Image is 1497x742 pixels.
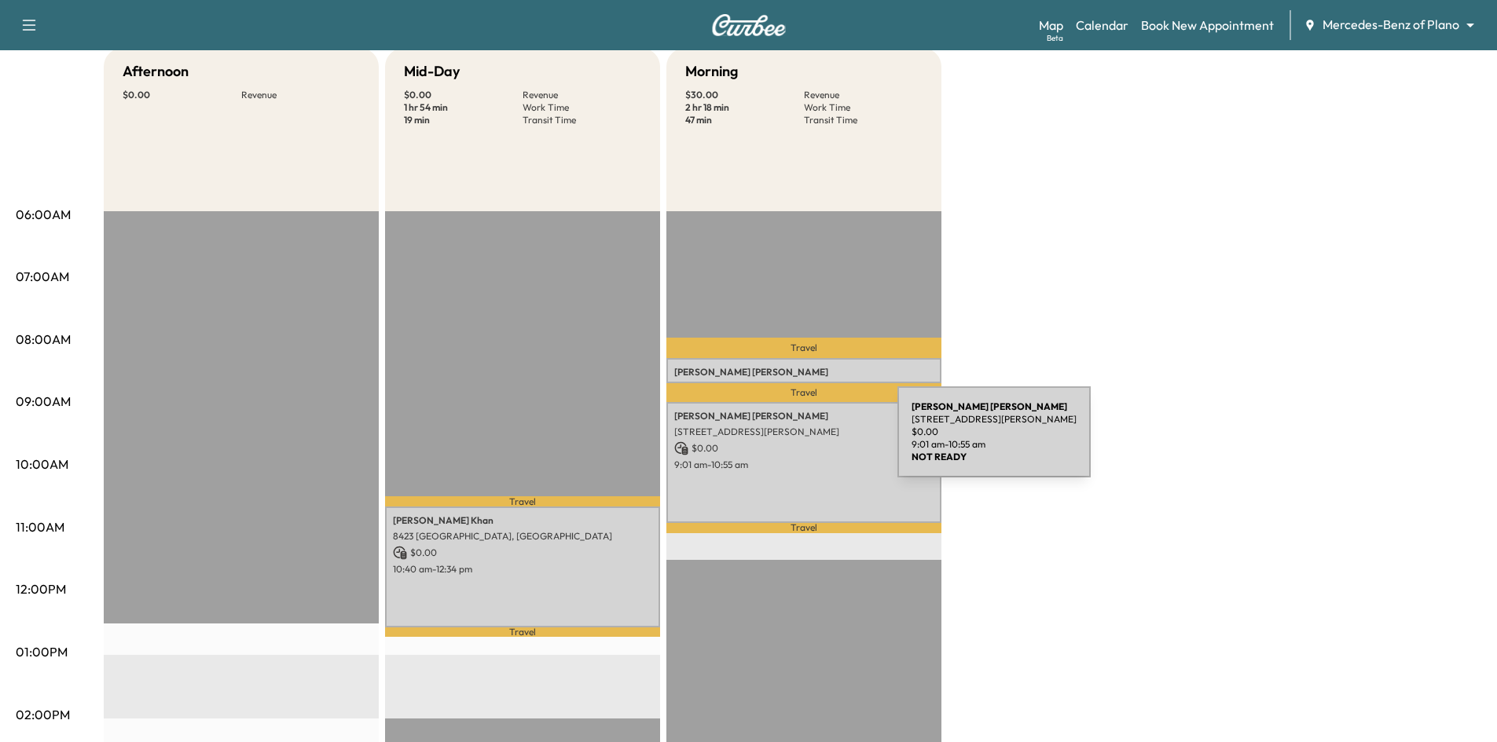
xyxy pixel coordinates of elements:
[385,627,660,637] p: Travel
[16,330,71,349] p: 08:00AM
[16,579,66,598] p: 12:00PM
[16,455,68,473] p: 10:00AM
[16,642,68,661] p: 01:00PM
[393,546,652,560] p: $ 0.00
[404,114,523,126] p: 19 min
[523,114,641,126] p: Transit Time
[1323,16,1459,34] span: Mercedes-Benz of Plano
[16,392,71,411] p: 09:00AM
[685,114,804,126] p: 47 min
[241,89,360,101] p: Revenue
[666,338,941,358] p: Travel
[674,459,934,471] p: 9:01 am - 10:55 am
[685,89,804,101] p: $ 30.00
[404,60,460,82] h5: Mid-Day
[404,101,523,114] p: 1 hr 54 min
[16,705,70,724] p: 02:00PM
[393,514,652,527] p: [PERSON_NAME] Khan
[523,89,641,101] p: Revenue
[523,101,641,114] p: Work Time
[912,426,1077,438] p: $ 0.00
[674,441,934,455] p: $ 0.00
[912,413,1077,426] p: [STREET_ADDRESS][PERSON_NAME]
[16,267,69,286] p: 07:00AM
[666,383,941,402] p: Travel
[674,426,934,438] p: [STREET_ADDRESS][PERSON_NAME]
[685,101,804,114] p: 2 hr 18 min
[123,60,189,82] h5: Afternoon
[804,114,923,126] p: Transit Time
[1141,16,1274,35] a: Book New Appointment
[674,382,934,394] p: [STREET_ADDRESS]
[385,496,660,506] p: Travel
[912,451,967,462] b: NOT READY
[804,101,923,114] p: Work Time
[674,366,934,378] p: [PERSON_NAME] [PERSON_NAME]
[674,410,934,422] p: [PERSON_NAME] [PERSON_NAME]
[123,89,241,101] p: $ 0.00
[711,14,787,36] img: Curbee Logo
[404,89,523,101] p: $ 0.00
[393,563,652,576] p: 10:40 am - 12:34 pm
[1039,16,1063,35] a: MapBeta
[393,530,652,543] p: 8423 [GEOGRAPHIC_DATA], [GEOGRAPHIC_DATA]
[16,517,64,536] p: 11:00AM
[912,400,1067,412] b: [PERSON_NAME] [PERSON_NAME]
[685,60,738,82] h5: Morning
[1076,16,1128,35] a: Calendar
[16,205,71,224] p: 06:00AM
[1047,32,1063,44] div: Beta
[804,89,923,101] p: Revenue
[912,438,1077,451] p: 9:01 am - 10:55 am
[666,523,941,533] p: Travel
